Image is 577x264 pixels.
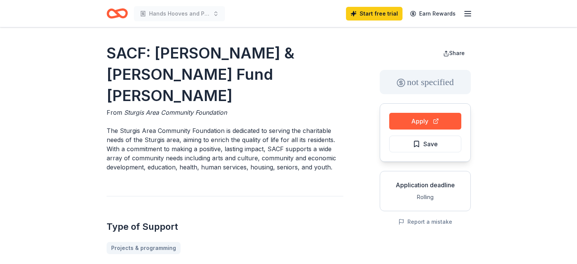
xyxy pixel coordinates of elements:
[389,136,461,152] button: Save
[107,242,181,254] a: Projects & programming
[386,193,464,202] div: Rolling
[398,217,452,226] button: Report a mistake
[449,50,465,56] span: Share
[423,139,438,149] span: Save
[107,126,343,172] p: The Sturgis Area Community Foundation is dedicated to serving the charitable needs of the Sturgis...
[107,43,343,106] h1: SACF: [PERSON_NAME] & [PERSON_NAME] Fund [PERSON_NAME]
[107,5,128,22] a: Home
[406,7,460,21] a: Earn Rewards
[107,108,343,117] div: From
[124,109,227,116] span: Sturgis Area Community Foundation
[346,7,402,21] a: Start free trial
[389,113,461,130] button: Apply
[437,46,471,61] button: Share
[380,70,471,94] div: not specified
[107,221,343,233] h2: Type of Support
[386,180,464,190] div: Application deadline
[149,9,210,18] span: Hands Hooves and Paws educational program
[134,6,225,21] button: Hands Hooves and Paws educational program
